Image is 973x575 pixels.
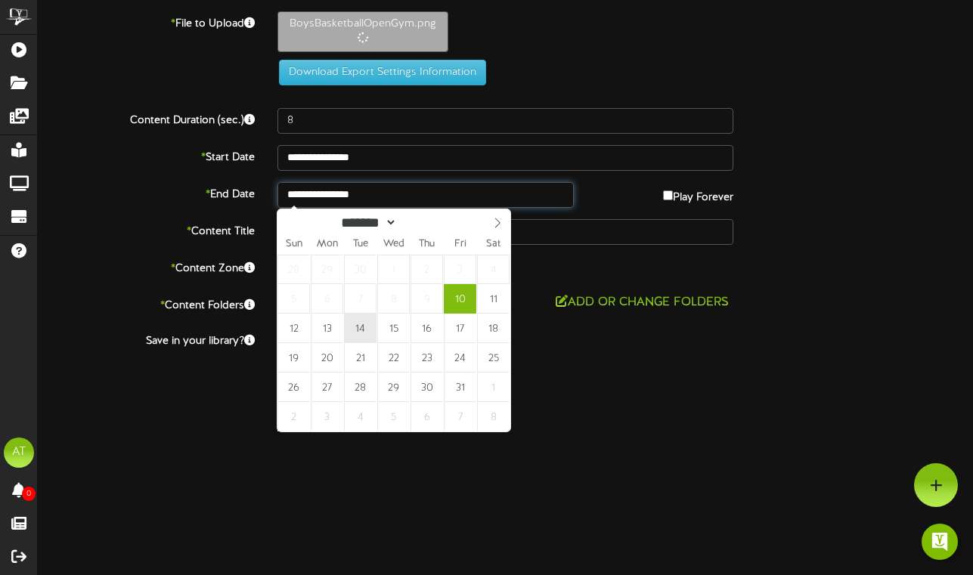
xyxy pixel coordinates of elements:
span: October 20, 2025 [311,343,343,373]
span: October 27, 2025 [311,373,343,402]
span: October 19, 2025 [277,343,310,373]
span: October 28, 2025 [344,373,376,402]
input: Year [397,215,451,230]
span: October 26, 2025 [277,373,310,402]
span: September 28, 2025 [277,255,310,284]
span: Tue [344,240,377,249]
span: November 3, 2025 [311,402,343,431]
span: October 31, 2025 [444,373,476,402]
span: October 22, 2025 [377,343,410,373]
label: Content Folders [26,293,266,314]
label: Content Zone [26,256,266,277]
span: September 30, 2025 [344,255,376,284]
span: October 23, 2025 [411,343,443,373]
label: Content Duration (sec.) [26,108,266,128]
span: Wed [377,240,411,249]
span: 0 [22,487,36,501]
input: Play Forever [663,190,673,200]
span: Mon [311,240,344,249]
label: Content Title [26,219,266,240]
span: October 5, 2025 [277,284,310,314]
span: October 13, 2025 [311,314,343,343]
div: Open Intercom Messenger [922,524,958,560]
button: Download Export Settings Information [279,60,486,85]
span: October 30, 2025 [411,373,443,402]
span: November 8, 2025 [477,402,510,431]
span: Sat [477,240,510,249]
span: November 7, 2025 [444,402,476,431]
span: October 11, 2025 [477,284,510,314]
span: October 10, 2025 [444,284,476,314]
span: October 2, 2025 [411,255,443,284]
span: October 21, 2025 [344,343,376,373]
label: Play Forever [663,182,733,206]
span: October 15, 2025 [377,314,410,343]
span: October 3, 2025 [444,255,476,284]
span: October 18, 2025 [477,314,510,343]
span: Fri [444,240,477,249]
label: File to Upload [26,11,266,32]
span: October 8, 2025 [377,284,410,314]
span: October 17, 2025 [444,314,476,343]
span: October 29, 2025 [377,373,410,402]
span: October 24, 2025 [444,343,476,373]
span: October 16, 2025 [411,314,443,343]
span: November 2, 2025 [277,402,310,431]
span: October 6, 2025 [311,284,343,314]
span: Thu [411,240,444,249]
span: November 5, 2025 [377,402,410,431]
span: November 4, 2025 [344,402,376,431]
span: November 1, 2025 [477,373,510,402]
span: November 6, 2025 [411,402,443,431]
button: Add or Change Folders [551,293,733,312]
span: October 12, 2025 [277,314,310,343]
span: October 4, 2025 [477,255,510,284]
span: October 14, 2025 [344,314,376,343]
span: September 29, 2025 [311,255,343,284]
a: Download Export Settings Information [271,66,486,78]
span: October 7, 2025 [344,284,376,314]
label: Start Date [26,145,266,165]
label: End Date [26,182,266,202]
span: Sun [277,240,311,249]
span: October 1, 2025 [377,255,410,284]
span: October 25, 2025 [477,343,510,373]
span: October 9, 2025 [411,284,443,314]
div: AT [4,437,34,468]
label: Save in your library? [26,329,266,349]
